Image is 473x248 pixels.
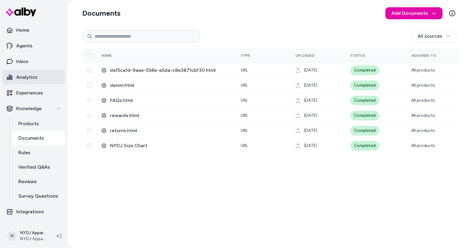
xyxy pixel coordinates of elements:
p: Home [16,27,29,34]
button: Add Documents [385,7,443,19]
p: NYDJ Apparel Shopify [20,230,47,236]
div: Completed [350,81,379,90]
p: Experiences [16,89,43,97]
span: All sources [418,33,442,40]
span: NYDJ Size Chart [110,142,231,149]
button: Select row [87,143,92,148]
button: All sources [411,30,457,43]
span: da15ca1d-9aae-558e-a5da-c8e3871cbf30.html [110,67,231,74]
span: URL [241,143,248,148]
span: Assigned To [411,53,436,58]
span: Type [241,53,250,58]
a: Experiences [2,86,65,100]
div: Name [102,53,147,58]
a: Rules [12,145,65,160]
button: NNYDJ Apparel ShopifyNYDJ Apparel [4,226,52,246]
p: Agents [16,42,33,49]
button: Select row [87,113,92,118]
span: All products [411,68,435,73]
div: returns.html [102,127,231,134]
span: N [7,231,17,241]
span: All products [411,113,435,118]
span: All products [411,98,435,103]
button: Select row [87,83,92,88]
div: Completed [350,126,379,135]
span: URL [241,68,248,73]
span: URL [241,83,248,88]
a: Home [2,23,65,37]
span: URL [241,98,248,103]
span: returns.html [110,127,231,134]
span: [DATE] [304,128,317,134]
a: Documents [12,131,65,145]
button: Select row [87,128,92,133]
span: Status [350,53,365,58]
div: da15ca1d-9aae-558e-a5da-c8e3871cbf30.html [102,67,231,74]
p: Products [18,120,39,127]
p: Verified Q&As [18,164,50,171]
a: Verified Q&As [12,160,65,174]
div: Completed [350,141,379,151]
a: Integrations [2,205,65,219]
span: All products [411,83,435,88]
button: Knowledge [2,101,65,116]
button: Select all [87,53,92,58]
span: denim.html [110,82,231,89]
span: URL [241,128,248,133]
p: Knowledge [16,105,42,112]
img: alby Logo [6,8,36,16]
div: FAQs.html [102,97,231,104]
span: [DATE] [304,67,317,73]
p: Documents [18,135,44,142]
a: Survey Questions [12,189,65,203]
p: Analytics [16,74,37,81]
p: Integrations [16,208,44,215]
a: Inbox [2,54,65,69]
span: Uploaded [296,53,315,58]
p: Rules [18,149,30,156]
span: rewards.html [110,112,231,119]
span: NYDJ Apparel [20,236,47,242]
span: [DATE] [304,143,317,149]
span: [DATE] [304,97,317,103]
span: All products [411,143,435,148]
p: Reviews [18,178,37,185]
div: NYDJ Size Chart [102,142,231,149]
span: URL [241,113,248,118]
a: Agents [2,39,65,53]
p: Inbox [16,58,28,65]
div: Completed [350,96,379,105]
span: All products [411,128,435,133]
h2: Documents [82,8,121,18]
span: FAQs.html [110,97,231,104]
span: [DATE] [304,113,317,119]
a: Reviews [12,174,65,189]
button: Select row [87,98,92,103]
div: Completed [350,65,379,75]
p: Survey Questions [18,192,58,200]
a: Products [12,116,65,131]
span: [DATE] [304,82,317,88]
div: rewards.html [102,112,231,119]
div: Completed [350,111,379,120]
button: Select row [87,68,92,73]
a: Analytics [2,70,65,84]
div: denim.html [102,82,231,89]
